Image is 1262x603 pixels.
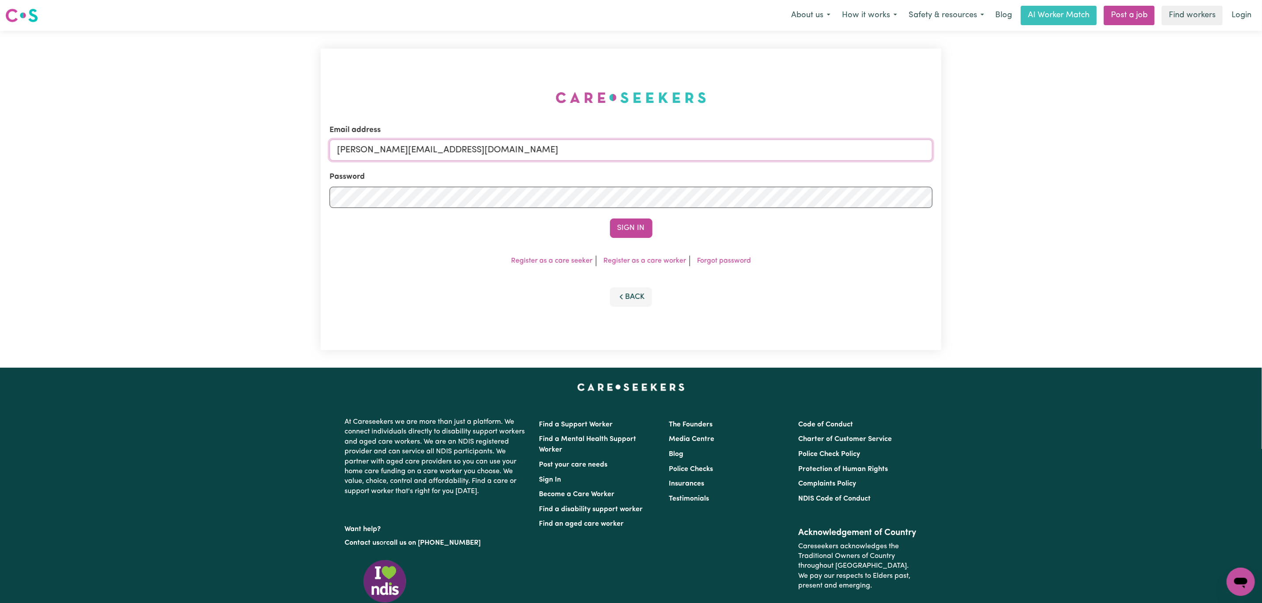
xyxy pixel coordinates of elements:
[539,476,561,483] a: Sign In
[990,6,1017,25] a: Blog
[798,436,892,443] a: Charter of Customer Service
[610,287,652,307] button: Back
[836,6,903,25] button: How it works
[603,257,686,264] a: Register as a care worker
[669,495,709,502] a: Testimonials
[610,219,652,238] button: Sign In
[5,5,38,26] a: Careseekers logo
[1162,6,1223,25] a: Find workers
[1227,568,1255,596] iframe: Button to launch messaging window, conversation in progress
[798,451,860,458] a: Police Check Policy
[798,421,853,428] a: Code of Conduct
[330,171,365,183] label: Password
[1226,6,1257,25] a: Login
[669,466,713,473] a: Police Checks
[669,480,704,487] a: Insurances
[903,6,990,25] button: Safety & resources
[577,384,685,391] a: Careseekers home page
[539,491,615,498] a: Become a Care Worker
[1104,6,1155,25] a: Post a job
[539,520,624,528] a: Find an aged care worker
[1021,6,1097,25] a: AI Worker Match
[345,414,529,500] p: At Careseekers we are more than just a platform. We connect individuals directly to disability su...
[387,539,481,546] a: call us on [PHONE_NUMBER]
[798,528,917,538] h2: Acknowledgement of Country
[798,480,856,487] a: Complaints Policy
[345,539,380,546] a: Contact us
[539,436,637,453] a: Find a Mental Health Support Worker
[330,124,381,136] label: Email address
[539,461,608,468] a: Post your care needs
[345,535,529,551] p: or
[511,257,592,264] a: Register as a care seeker
[697,257,751,264] a: Forgot password
[5,8,38,23] img: Careseekers logo
[539,421,613,428] a: Find a Support Worker
[539,506,643,513] a: Find a disability support worker
[669,436,714,443] a: Media Centre
[798,466,888,473] a: Protection of Human Rights
[669,421,712,428] a: The Founders
[669,451,683,458] a: Blog
[798,538,917,595] p: Careseekers acknowledges the Traditional Owners of Country throughout [GEOGRAPHIC_DATA]. We pay o...
[330,139,932,161] input: Email address
[798,495,871,502] a: NDIS Code of Conduct
[785,6,836,25] button: About us
[345,521,529,534] p: Want help?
